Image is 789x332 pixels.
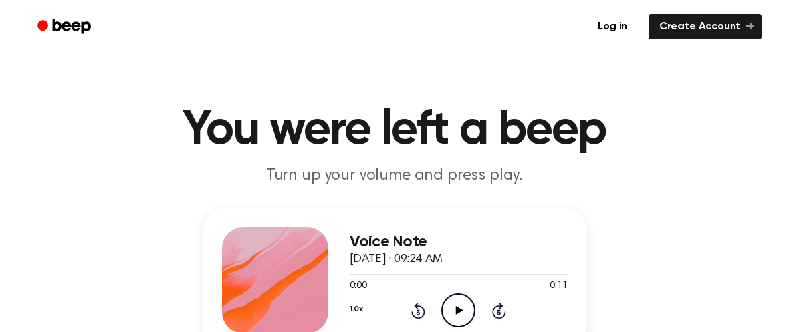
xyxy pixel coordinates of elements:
[350,298,363,321] button: 1.0x
[140,165,650,187] p: Turn up your volume and press play.
[350,279,367,293] span: 0:00
[28,14,103,40] a: Beep
[649,14,762,39] a: Create Account
[584,11,641,42] a: Log in
[55,106,735,154] h1: You were left a beep
[350,233,568,251] h3: Voice Note
[350,253,443,265] span: [DATE] · 09:24 AM
[550,279,567,293] span: 0:11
